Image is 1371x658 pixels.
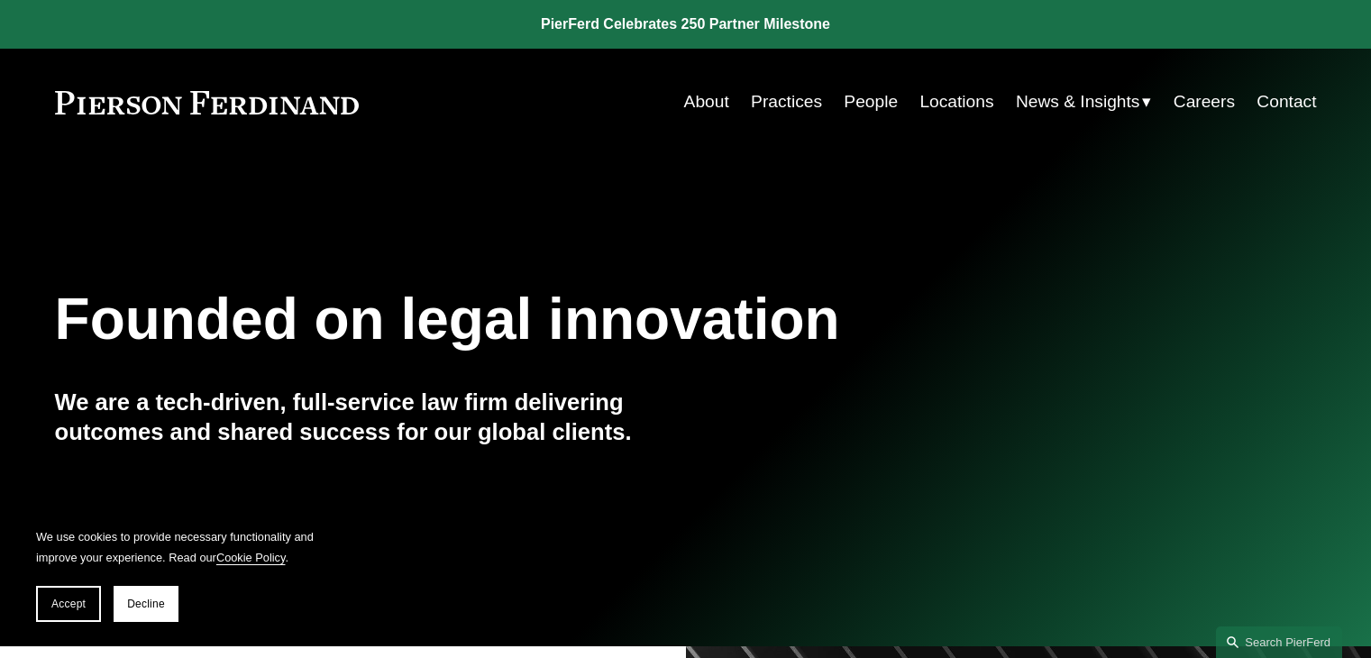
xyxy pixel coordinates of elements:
[36,526,324,568] p: We use cookies to provide necessary functionality and improve your experience. Read our .
[55,388,686,446] h4: We are a tech-driven, full-service law firm delivering outcomes and shared success for our global...
[751,85,822,119] a: Practices
[844,85,898,119] a: People
[1016,87,1140,118] span: News & Insights
[127,598,165,610] span: Decline
[1216,626,1342,658] a: Search this site
[216,551,286,564] a: Cookie Policy
[1016,85,1152,119] a: folder dropdown
[36,586,101,622] button: Accept
[51,598,86,610] span: Accept
[1257,85,1316,119] a: Contact
[114,586,178,622] button: Decline
[919,85,993,119] a: Locations
[55,287,1107,352] h1: Founded on legal innovation
[684,85,729,119] a: About
[1174,85,1235,119] a: Careers
[18,508,343,640] section: Cookie banner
